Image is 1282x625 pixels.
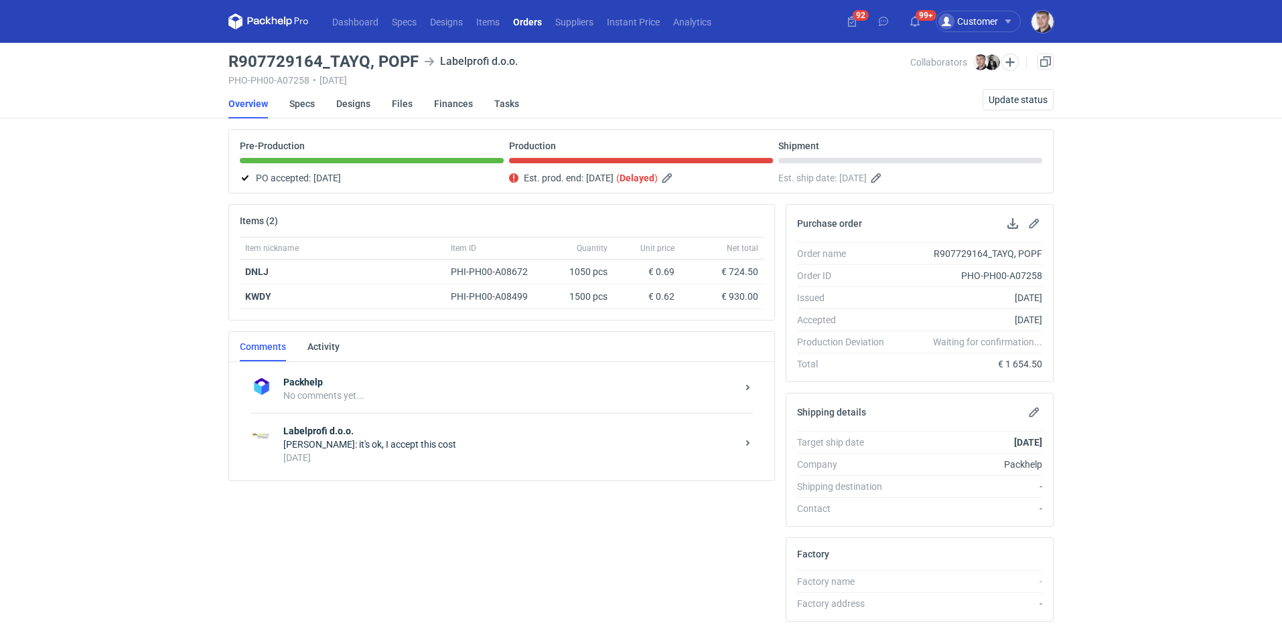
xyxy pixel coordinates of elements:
em: Waiting for confirmation... [933,335,1042,349]
div: Packhelp [895,458,1042,471]
span: Update status [989,95,1048,104]
strong: [DATE] [1014,437,1042,448]
p: Pre-Production [240,141,305,151]
div: [PERSON_NAME]: it's ok, I accept this cost [283,438,737,451]
a: Instant Price [600,13,666,29]
img: Labelprofi d.o.o. [251,424,273,446]
a: Dashboard [326,13,385,29]
div: Order ID [797,269,895,282]
a: Designs [423,13,470,29]
h2: Items (2) [240,215,278,226]
div: 1500 pcs [546,284,613,309]
div: PHI-PH00-A08672 [451,265,541,278]
img: Dragan Čivčić [984,54,1000,70]
div: € 930.00 [685,290,758,303]
a: Specs [385,13,423,29]
span: Item nickname [245,243,299,254]
a: Files [392,89,413,118]
span: • [313,75,316,86]
a: Finances [434,89,473,118]
svg: Packhelp Pro [228,13,309,29]
a: KWDY [245,291,271,302]
div: - [895,480,1042,493]
div: Target ship date [797,436,895,449]
button: Edit collaborators [1001,54,1019,71]
p: Shipment [778,141,819,151]
div: [DATE] [283,451,737,464]
strong: Delayed [620,173,654,183]
div: Factory address [797,597,895,610]
div: Order name [797,247,895,260]
div: Est. ship date: [778,170,1042,186]
h2: Purchase order [797,218,862,229]
a: Orders [506,13,549,29]
button: 92 [841,11,863,32]
a: Designs [336,89,370,118]
a: Activity [307,332,340,361]
img: Packhelp [251,375,273,397]
h3: R907729164_TAYQ, POPF [228,54,419,70]
div: Customer [938,13,998,29]
img: Maciej Sikora [973,54,989,70]
div: PO accepted: [240,170,504,186]
a: Suppliers [549,13,600,29]
div: Company [797,458,895,471]
div: - [895,597,1042,610]
div: PHO-PH00-A07258 [DATE] [228,75,910,86]
button: Update status [983,89,1054,110]
span: Net total [727,243,758,254]
a: Tasks [494,89,519,118]
div: Accepted [797,313,895,327]
img: Maciej Sikora [1031,11,1054,33]
a: Comments [240,332,286,361]
button: Customer [936,11,1031,32]
div: Contact [797,502,895,515]
span: Collaborators [910,57,967,68]
a: Analytics [666,13,718,29]
a: Duplicate [1038,54,1054,70]
button: Edit estimated production end date [660,170,676,186]
div: Shipping destination [797,480,895,493]
button: Download PO [1005,215,1021,232]
em: ) [654,173,658,183]
div: [DATE] [895,291,1042,304]
div: € 0.69 [618,265,674,278]
div: Production Deviation [797,335,895,349]
div: Factory name [797,575,895,588]
a: Overview [228,89,268,118]
div: - [895,575,1042,588]
a: Specs [289,89,315,118]
span: Item ID [451,243,476,254]
div: Labelprofi d.o.o. [424,54,518,70]
div: [DATE] [895,313,1042,327]
strong: Packhelp [283,375,737,389]
div: 1050 pcs [546,260,613,284]
span: [DATE] [313,170,341,186]
em: ( [616,173,620,183]
button: Edit purchase order [1026,215,1042,232]
span: Quantity [577,243,608,254]
a: DNLJ [245,266,269,277]
span: Unit price [640,243,674,254]
div: Est. prod. end: [509,170,773,186]
p: Production [509,141,556,151]
div: Total [797,357,895,371]
a: Items [470,13,506,29]
div: € 0.62 [618,290,674,303]
h2: Factory [797,549,829,559]
div: No comments yet... [283,389,737,402]
div: € 724.50 [685,265,758,278]
h2: Shipping details [797,407,866,418]
div: € 1 654.50 [895,357,1042,371]
button: 99+ [904,11,926,32]
strong: Labelprofi d.o.o. [283,424,737,438]
div: R907729164_TAYQ, POPF [895,247,1042,260]
button: Edit estimated shipping date [869,170,885,186]
div: Issued [797,291,895,304]
span: [DATE] [586,170,614,186]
